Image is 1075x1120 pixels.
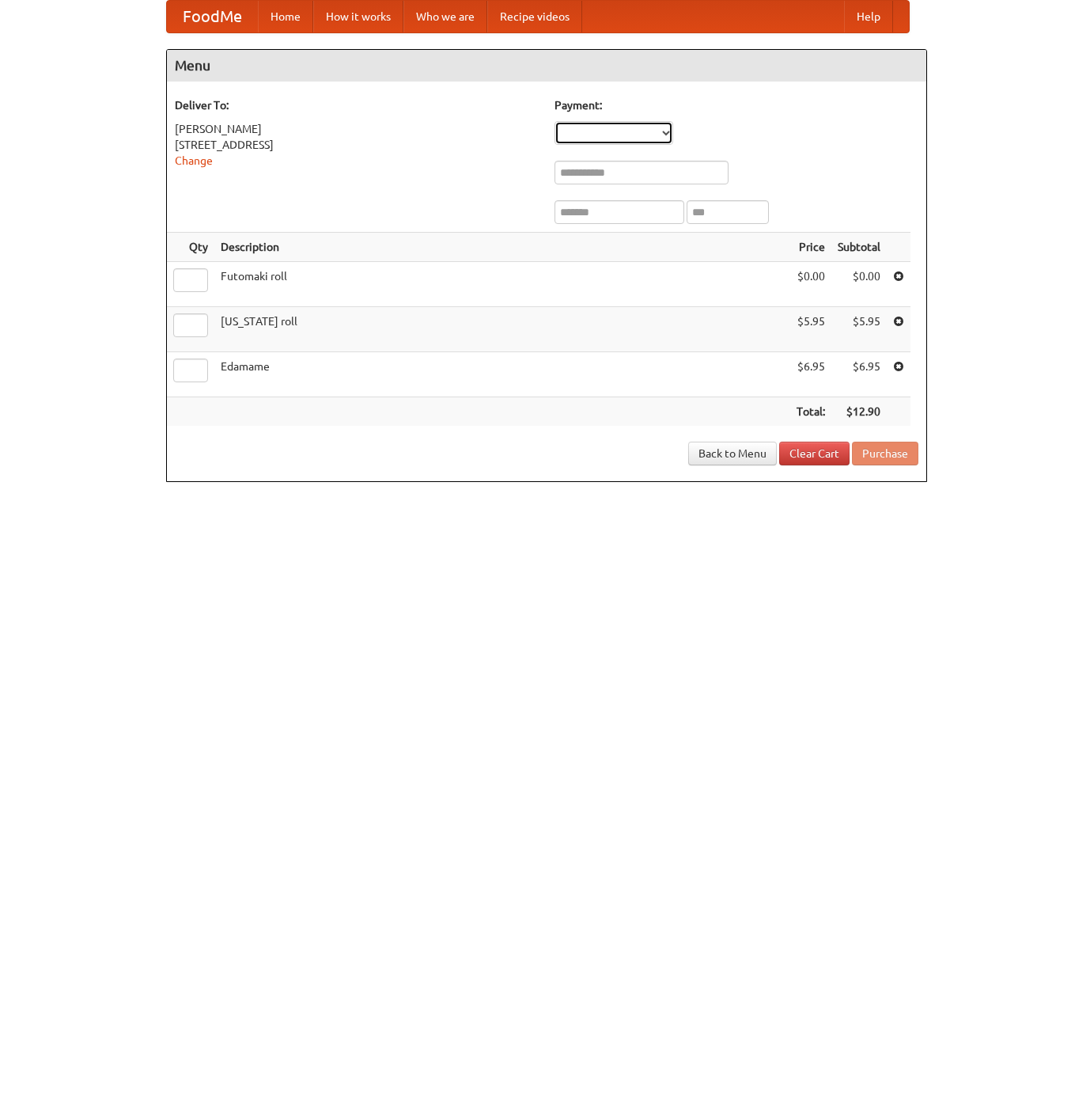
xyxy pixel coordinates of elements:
a: Recipe videos [487,1,582,32]
td: [US_STATE] roll [214,307,790,352]
th: Total: [790,397,831,427]
div: [PERSON_NAME] [175,121,539,137]
div: [STREET_ADDRESS] [175,137,539,153]
h5: Deliver To: [175,97,539,113]
a: Clear Cart [779,442,850,465]
a: Home [258,1,313,32]
h4: Menu [167,50,926,82]
th: Subtotal [831,233,887,262]
td: Futomaki roll [214,262,790,307]
th: Qty [167,233,214,262]
a: Back to Menu [688,442,777,465]
td: $6.95 [831,352,887,397]
button: Purchase [852,442,918,465]
td: $6.95 [790,352,831,397]
h5: Payment: [555,97,918,113]
th: $12.90 [831,397,887,427]
a: Change [175,154,213,167]
th: Price [790,233,831,262]
td: $5.95 [831,307,887,352]
td: $0.00 [790,262,831,307]
a: Who we are [403,1,487,32]
td: $5.95 [790,307,831,352]
a: Help [844,1,893,32]
td: $0.00 [831,262,887,307]
a: FoodMe [167,1,258,32]
td: Edamame [214,352,790,397]
a: How it works [313,1,403,32]
th: Description [214,233,790,262]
